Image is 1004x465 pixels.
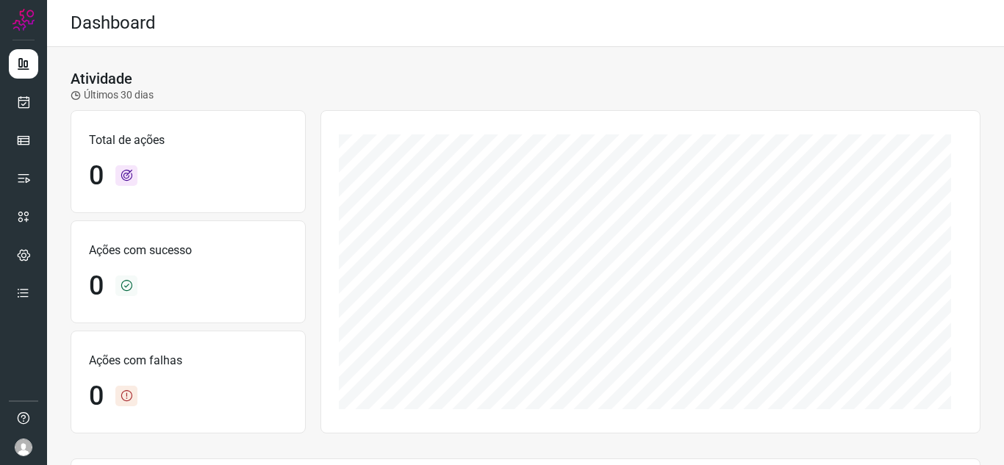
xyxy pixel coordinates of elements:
p: Ações com falhas [89,352,287,370]
h2: Dashboard [71,12,156,34]
p: Ações com sucesso [89,242,287,259]
h1: 0 [89,270,104,302]
p: Total de ações [89,131,287,149]
img: avatar-user-boy.jpg [15,439,32,456]
img: Logo [12,9,35,31]
h1: 0 [89,160,104,192]
p: Últimos 30 dias [71,87,154,103]
h1: 0 [89,381,104,412]
h3: Atividade [71,70,132,87]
